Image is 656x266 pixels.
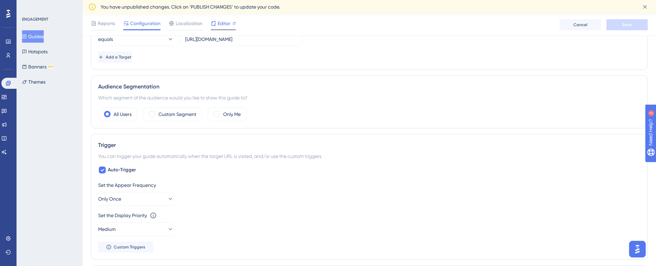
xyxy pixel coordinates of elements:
[176,19,202,28] span: Localization
[98,52,132,63] button: Add a Target
[98,195,121,203] span: Only Once
[98,19,115,28] span: Reports
[98,94,641,102] div: Which segment of the audience would you like to show this guide to?
[22,61,54,73] button: BannersBETA
[158,110,196,118] label: Custom Segment
[606,19,648,30] button: Save
[98,225,116,233] span: Medium
[560,19,601,30] button: Cancel
[98,141,641,149] div: Trigger
[98,222,174,236] button: Medium
[114,110,132,118] label: All Users
[98,152,641,160] div: You can trigger your guide automatically when the target URL is visited, and/or use the custom tr...
[48,3,50,9] div: 2
[114,244,145,250] span: Custom Triggers
[22,76,45,88] button: Themes
[185,35,296,43] input: yourwebsite.com/path
[573,22,587,28] span: Cancel
[218,19,230,28] span: Editor
[22,30,44,43] button: Guides
[98,181,641,189] div: Set the Appear Frequency
[106,54,132,60] span: Add a Target
[98,242,153,253] button: Custom Triggers
[108,166,136,174] span: Auto-Trigger
[622,22,632,28] span: Save
[223,110,241,118] label: Only Me
[130,19,160,28] span: Configuration
[22,17,48,22] div: ENGAGEMENT
[98,192,174,206] button: Only Once
[98,211,147,220] div: Set the Display Priority
[98,32,174,46] button: equals
[16,2,43,10] span: Need Help?
[48,65,54,68] div: BETA
[98,35,113,43] span: equals
[22,45,48,58] button: Hotspots
[98,83,641,91] div: Audience Segmentation
[101,3,280,11] span: You have unpublished changes. Click on ‘PUBLISH CHANGES’ to update your code.
[627,239,648,259] iframe: UserGuiding AI Assistant Launcher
